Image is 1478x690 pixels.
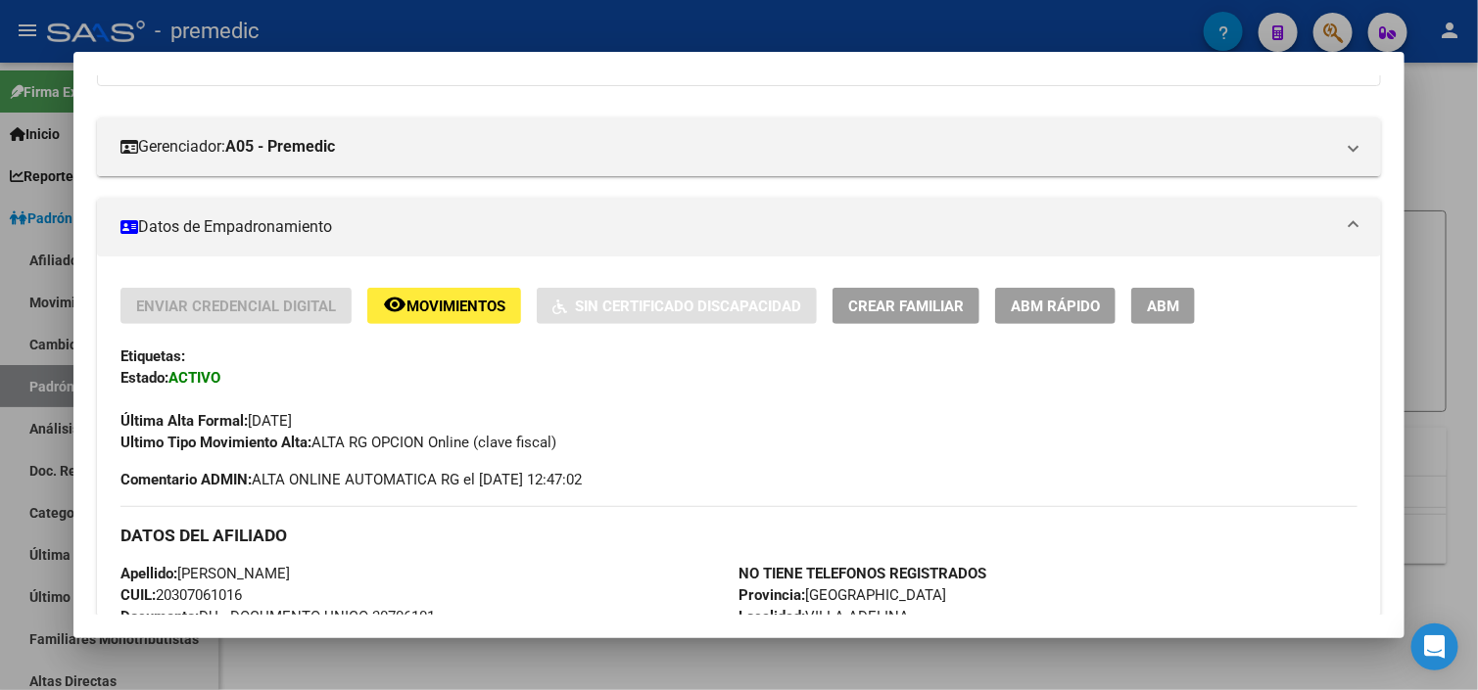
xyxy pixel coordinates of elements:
span: Crear Familiar [848,298,964,315]
mat-panel-title: Datos de Empadronamiento [120,215,1333,239]
span: ABM Rápido [1011,298,1100,315]
mat-panel-title: Gerenciador: [120,135,1333,159]
span: [GEOGRAPHIC_DATA] [739,586,947,604]
mat-icon: remove_red_eye [383,293,406,316]
strong: Apellido: [120,565,177,582]
span: ABM [1147,298,1179,315]
strong: Provincia: [739,586,806,604]
button: ABM [1131,288,1195,324]
strong: Ultimo Tipo Movimiento Alta: [120,434,311,451]
button: Movimientos [367,288,521,324]
strong: Comentario ADMIN: [120,471,252,488]
span: 20307061016 [120,586,242,604]
span: Movimientos [406,298,505,315]
button: Sin Certificado Discapacidad [537,288,817,324]
span: [DATE] [120,412,292,430]
strong: ACTIVO [168,369,220,387]
span: Enviar Credencial Digital [136,298,336,315]
button: Crear Familiar [833,288,979,324]
strong: Localidad: [739,608,806,625]
mat-expansion-panel-header: Datos de Empadronamiento [97,198,1380,256]
span: ALTA ONLINE AUTOMATICA RG el [DATE] 12:47:02 [120,469,582,490]
strong: NO TIENE TELEFONOS REGISTRADOS [739,565,987,582]
mat-expansion-panel-header: Gerenciador:A05 - Premedic [97,117,1380,176]
div: Open Intercom Messenger [1411,623,1458,670]
strong: CUIL: [120,586,156,604]
span: DU - DOCUMENTO UNICO 30706101 [120,608,435,625]
button: Enviar Credencial Digital [120,288,352,324]
span: ALTA RG OPCION Online (clave fiscal) [120,434,556,451]
strong: Documento: [120,608,199,625]
h3: DATOS DEL AFILIADO [120,525,1357,546]
span: Sin Certificado Discapacidad [575,298,801,315]
strong: Última Alta Formal: [120,412,248,430]
button: Organismos Ext. [687,38,827,74]
strong: Estado: [120,369,168,387]
button: ABM Rápido [995,288,1116,324]
span: VILLA ADELINA [739,608,910,625]
span: [PERSON_NAME] [120,565,290,582]
strong: Etiquetas: [120,347,185,365]
strong: A05 - Premedic [225,135,335,159]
